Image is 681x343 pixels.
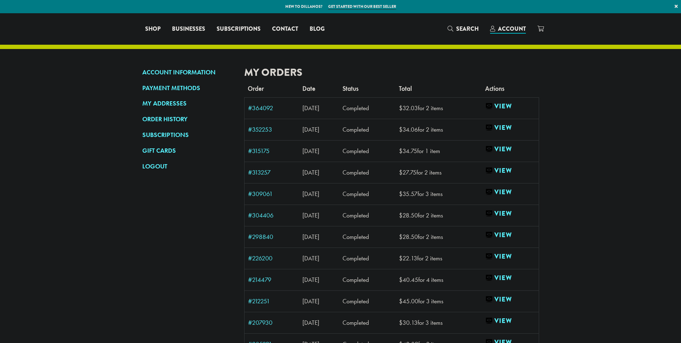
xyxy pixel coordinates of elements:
span: Account [498,25,526,33]
a: PAYMENT METHODS [142,82,233,94]
span: $ [399,297,403,305]
span: Date [302,85,315,93]
a: #207930 [248,319,296,326]
td: for 1 item [395,140,482,162]
a: SUBSCRIPTIONS [142,129,233,141]
a: #315175 [248,148,296,154]
td: Completed [339,290,395,312]
a: #298840 [248,234,296,240]
a: ACCOUNT INFORMATION [142,66,233,78]
a: View [485,317,535,325]
span: 34.06 [399,126,418,133]
span: 28.50 [399,233,418,241]
span: 22.13 [399,254,417,262]
a: View [485,209,535,218]
a: View [485,145,535,154]
span: [DATE] [302,297,319,305]
a: View [485,231,535,240]
td: Completed [339,140,395,162]
td: for 2 items [395,205,482,226]
a: Shop [139,23,166,35]
span: [DATE] [302,147,319,155]
span: 45.00 [399,297,418,305]
span: $ [399,211,403,219]
span: Actions [485,85,504,93]
td: for 3 items [395,290,482,312]
a: #352253 [248,126,296,133]
span: 28.50 [399,211,418,219]
td: for 2 items [395,248,482,269]
td: for 3 items [395,312,482,333]
td: for 2 items [395,119,482,140]
h2: My Orders [244,66,539,79]
span: Subscriptions [217,25,261,34]
a: View [485,252,535,261]
a: #364092 [248,105,296,111]
td: Completed [339,183,395,205]
span: $ [399,147,403,155]
span: Status [342,85,359,93]
td: Completed [339,248,395,269]
span: Blog [310,25,325,34]
span: 40.45 [399,276,418,284]
a: View [485,102,535,111]
a: #212251 [248,298,296,304]
span: Shop [145,25,161,34]
span: [DATE] [302,126,319,133]
span: [DATE] [302,233,319,241]
span: [DATE] [302,276,319,284]
span: [DATE] [302,168,319,176]
span: $ [399,190,403,198]
span: $ [399,168,403,176]
td: for 3 items [395,183,482,205]
td: for 2 items [395,226,482,248]
span: $ [399,319,403,327]
a: #313257 [248,169,296,176]
span: $ [399,254,403,262]
td: Completed [339,312,395,333]
td: Completed [339,119,395,140]
td: Completed [339,97,395,119]
span: [DATE] [302,254,319,262]
span: [DATE] [302,211,319,219]
span: Total [399,85,412,93]
span: 30.13 [399,319,418,327]
td: Completed [339,269,395,290]
td: Completed [339,205,395,226]
a: Get started with our best seller [328,4,396,10]
td: for 2 items [395,97,482,119]
td: for 4 items [395,269,482,290]
span: Contact [272,25,298,34]
span: 27.75 [399,168,416,176]
a: #226200 [248,255,296,261]
a: View [485,274,535,283]
a: ORDER HISTORY [142,113,233,125]
span: Order [248,85,264,93]
span: [DATE] [302,104,319,112]
span: 35.57 [399,190,418,198]
span: $ [399,126,403,133]
span: [DATE] [302,190,319,198]
a: MY ADDRESSES [142,97,233,109]
span: 34.75 [399,147,417,155]
a: View [485,295,535,304]
a: #309061 [248,191,296,197]
span: $ [399,104,403,112]
span: Businesses [172,25,205,34]
a: GIFT CARDS [142,144,233,157]
a: View [485,166,535,175]
span: $ [399,233,403,241]
span: 32.03 [399,104,418,112]
a: #304406 [248,212,296,219]
span: $ [399,276,403,284]
a: View [485,188,535,197]
td: Completed [339,226,395,248]
span: Search [456,25,479,33]
a: Search [442,23,484,35]
td: Completed [339,162,395,183]
a: #214479 [248,276,296,283]
td: for 2 items [395,162,482,183]
a: LOGOUT [142,160,233,172]
span: [DATE] [302,319,319,327]
a: View [485,123,535,132]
